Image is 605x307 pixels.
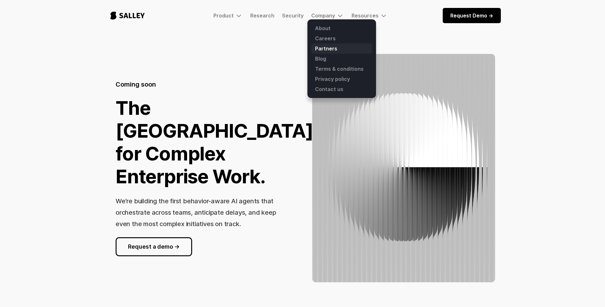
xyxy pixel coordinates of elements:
[311,12,335,19] div: Company
[213,12,243,19] div: Product
[116,237,192,256] a: Request a demo ->
[311,33,372,43] a: Careers
[311,43,372,54] a: Partners
[116,96,313,188] h1: The [GEOGRAPHIC_DATA] for Complex Enterprise Work.
[311,12,344,19] div: Company
[213,12,234,19] div: Product
[104,5,151,26] a: home
[307,19,376,98] nav: Company
[116,80,156,89] h5: Coming soon
[282,12,304,19] a: Security
[352,12,379,19] div: Resources
[311,84,372,94] a: Contact us
[311,64,372,74] a: Terms & conditions
[250,12,274,19] a: Research
[443,8,501,23] a: Request Demo ->
[352,12,387,19] div: Resources
[311,23,372,33] a: About
[311,54,372,64] a: Blog
[116,197,276,228] h3: We’re building the first behavior-aware AI agents that orchestrate across teams, anticipate delay...
[311,74,372,84] a: Privacy policy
